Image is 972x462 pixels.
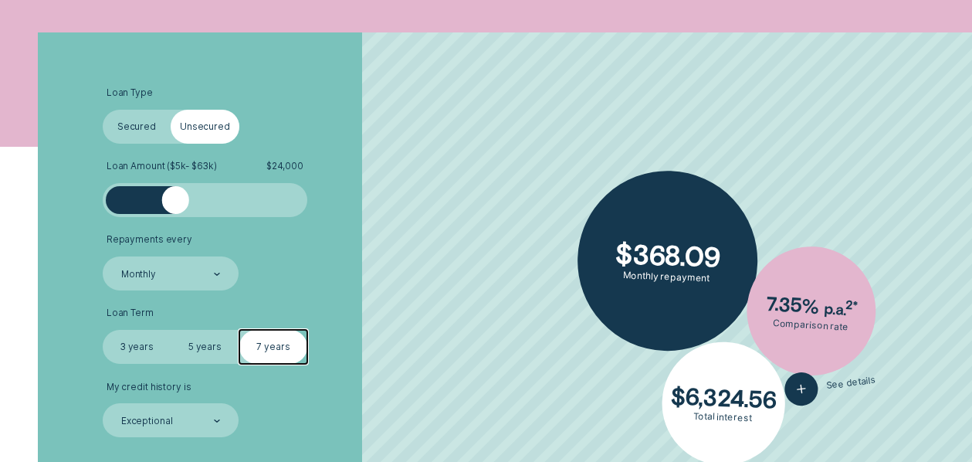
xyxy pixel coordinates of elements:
[171,110,239,144] label: Unsecured
[239,330,307,364] label: 7 years
[103,110,171,144] label: Secured
[266,161,303,172] span: $ 24,000
[107,382,191,393] span: My credit history is
[107,307,154,319] span: Loan Term
[103,330,171,364] label: 3 years
[825,375,876,392] span: See details
[107,234,192,246] span: Repayments every
[107,87,153,99] span: Loan Type
[171,330,239,364] label: 5 years
[783,363,878,408] button: See details
[121,269,156,280] div: Monthly
[121,416,173,427] div: Exceptional
[107,161,217,172] span: Loan Amount ( $5k - $63k )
